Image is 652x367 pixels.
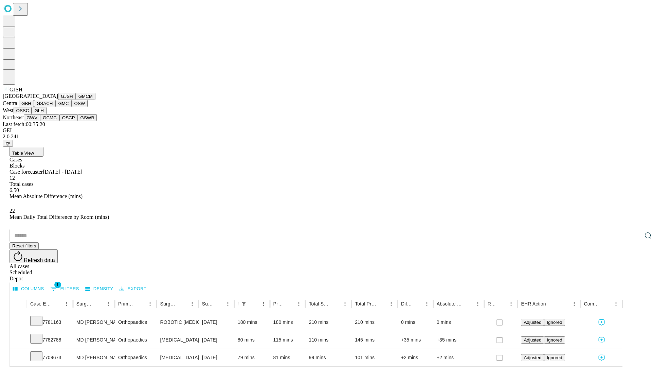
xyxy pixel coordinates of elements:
[72,100,88,107] button: OSW
[160,349,195,366] div: [MEDICAL_DATA] WITH [MEDICAL_DATA] REPAIR
[223,299,233,309] button: Menu
[13,352,23,364] button: Expand
[238,314,267,331] div: 180 mins
[136,299,145,309] button: Sort
[355,314,394,331] div: 210 mins
[3,115,24,120] span: Northeast
[547,299,556,309] button: Sort
[76,93,95,100] button: GMCM
[521,301,546,307] div: EHR Action
[331,299,340,309] button: Sort
[239,299,249,309] div: 1 active filter
[497,299,506,309] button: Sort
[54,281,61,288] span: 1
[94,299,104,309] button: Sort
[238,349,267,366] div: 79 mins
[84,284,115,294] button: Density
[309,331,348,349] div: 110 mins
[3,140,13,147] button: @
[602,299,611,309] button: Sort
[214,299,223,309] button: Sort
[14,107,32,114] button: OSSC
[273,349,302,366] div: 81 mins
[5,141,10,146] span: @
[437,314,481,331] div: 0 mins
[118,301,135,307] div: Primary Service
[78,114,97,121] button: GSWB
[413,299,422,309] button: Sort
[437,301,463,307] div: Absolute Difference
[521,336,544,344] button: Adjusted
[10,175,15,181] span: 12
[30,349,70,366] div: 7709673
[202,314,231,331] div: [DATE]
[547,337,562,343] span: Ignored
[3,121,45,127] span: Last fetch: 00:35:20
[13,317,23,329] button: Expand
[273,331,302,349] div: 115 mins
[544,354,565,361] button: Ignored
[584,301,601,307] div: Comments
[437,349,481,366] div: +2 mins
[10,193,83,199] span: Mean Absolute Difference (mins)
[178,299,187,309] button: Sort
[10,214,109,220] span: Mean Daily Total Difference by Room (mins)
[76,349,111,366] div: MD [PERSON_NAME] [PERSON_NAME] Md
[160,331,195,349] div: [MEDICAL_DATA] [MEDICAL_DATA]
[473,299,483,309] button: Menu
[34,100,55,107] button: GSACH
[30,314,70,331] div: 7781163
[521,319,544,326] button: Adjusted
[55,100,71,107] button: GMC
[401,314,430,331] div: 0 mins
[202,331,231,349] div: [DATE]
[13,334,23,346] button: Expand
[340,299,350,309] button: Menu
[309,301,330,307] div: Total Scheduled Duration
[386,299,396,309] button: Menu
[401,349,430,366] div: +2 mins
[11,284,46,294] button: Select columns
[10,187,19,193] span: 6.50
[160,314,195,331] div: ROBOTIC [MEDICAL_DATA] KNEE TOTAL
[24,257,55,263] span: Refresh data
[10,181,33,187] span: Total cases
[488,301,496,307] div: Resolved in EHR
[238,301,238,307] div: Scheduled In Room Duration
[464,299,473,309] button: Sort
[30,331,70,349] div: 7782788
[249,299,259,309] button: Sort
[59,114,78,121] button: OSCP
[52,299,62,309] button: Sort
[547,320,562,325] span: Ignored
[32,107,46,114] button: GLH
[355,349,394,366] div: 101 mins
[187,299,197,309] button: Menu
[3,127,649,134] div: GEI
[118,331,153,349] div: Orthopaedics
[118,314,153,331] div: Orthopaedics
[10,147,43,157] button: Table View
[521,354,544,361] button: Adjusted
[160,301,177,307] div: Surgery Name
[524,337,541,343] span: Adjusted
[611,299,621,309] button: Menu
[355,301,376,307] div: Total Predicted Duration
[239,299,249,309] button: Show filters
[437,331,481,349] div: +35 mins
[12,151,34,156] span: Table View
[273,314,302,331] div: 180 mins
[259,299,268,309] button: Menu
[30,301,52,307] div: Case Epic Id
[309,349,348,366] div: 99 mins
[19,100,34,107] button: GBH
[401,331,430,349] div: +35 mins
[569,299,579,309] button: Menu
[202,301,213,307] div: Surgery Date
[3,100,19,106] span: Central
[24,114,40,121] button: GWV
[76,331,111,349] div: MD [PERSON_NAME] [PERSON_NAME] Md
[238,331,267,349] div: 80 mins
[145,299,155,309] button: Menu
[524,355,541,360] span: Adjusted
